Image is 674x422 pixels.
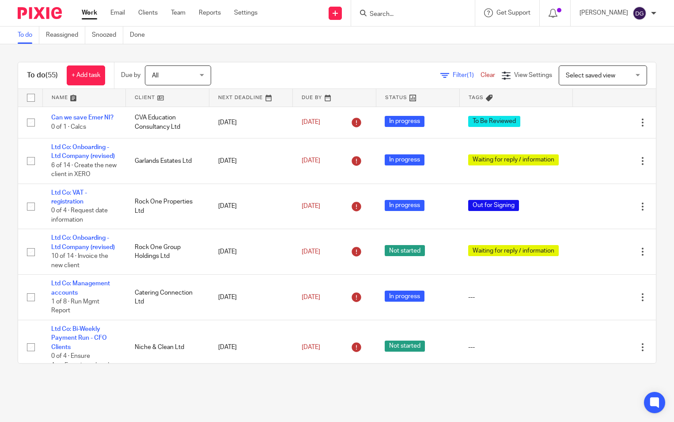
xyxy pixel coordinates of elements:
[302,294,320,300] span: [DATE]
[51,253,108,269] span: 10 of 14 · Invoice the new client
[302,203,320,209] span: [DATE]
[468,343,564,352] div: ---
[51,299,99,314] span: 1 of 8 · Run Mgmt Report
[369,11,448,19] input: Search
[302,158,320,164] span: [DATE]
[126,229,209,275] td: Rock One Group Holdings Ltd
[126,138,209,184] td: Garlands Estates Ltd
[171,8,186,17] a: Team
[121,71,140,80] p: Due by
[46,27,85,44] a: Reassigned
[302,119,320,126] span: [DATE]
[51,162,117,178] span: 6 of 14 · Create the new client in XERO
[385,291,424,302] span: In progress
[27,71,58,80] h1: To do
[469,95,484,100] span: Tags
[51,190,87,205] a: Ltd Co: VAT - registration
[468,200,519,211] span: Out for Signing
[209,184,293,229] td: [DATE]
[385,200,424,211] span: In progress
[51,280,110,295] a: Ltd Co: Management accounts
[130,27,151,44] a: Done
[496,10,530,16] span: Get Support
[514,72,552,78] span: View Settings
[51,353,109,368] span: 0 of 4 · Ensure AutoEntry is updated
[385,154,424,165] span: In progress
[467,72,474,78] span: (1)
[468,293,564,302] div: ---
[385,245,425,256] span: Not started
[138,8,158,17] a: Clients
[82,8,97,17] a: Work
[18,7,62,19] img: Pixie
[126,184,209,229] td: Rock One Properties Ltd
[209,107,293,138] td: [DATE]
[51,208,108,223] span: 0 of 4 · Request date information
[468,116,520,127] span: To Be Reviewed
[67,65,105,85] a: + Add task
[92,27,123,44] a: Snoozed
[209,320,293,375] td: [DATE]
[302,249,320,255] span: [DATE]
[385,116,424,127] span: In progress
[209,229,293,275] td: [DATE]
[51,115,114,121] a: Can we save Emer NI?
[126,320,209,375] td: Niche & Clean Ltd
[302,344,320,350] span: [DATE]
[126,275,209,320] td: Catering Connection Ltd
[385,341,425,352] span: Not started
[209,275,293,320] td: [DATE]
[453,72,481,78] span: Filter
[199,8,221,17] a: Reports
[18,27,39,44] a: To do
[126,107,209,138] td: CVA Education Consultancy Ltd
[51,235,115,250] a: Ltd Co: Onboarding - Ltd Company (revised)
[51,326,107,350] a: Ltd Co: Bi-Weekly Payment Run - CFO Clients
[468,245,559,256] span: Waiting for reply / information
[579,8,628,17] p: [PERSON_NAME]
[481,72,495,78] a: Clear
[209,138,293,184] td: [DATE]
[45,72,58,79] span: (55)
[51,144,115,159] a: Ltd Co: Onboarding - Ltd Company (revised)
[632,6,647,20] img: svg%3E
[234,8,257,17] a: Settings
[566,73,615,79] span: Select saved view
[152,73,159,79] span: All
[468,154,559,165] span: Waiting for reply / information
[51,124,86,130] span: 0 of 1 · Calcs
[110,8,125,17] a: Email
